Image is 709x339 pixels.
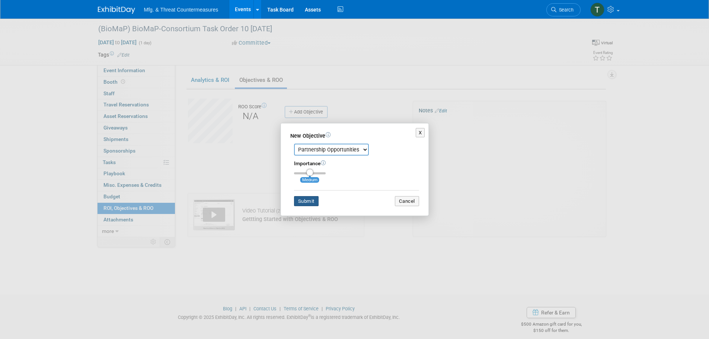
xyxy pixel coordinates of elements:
span: Search [556,7,574,13]
button: Submit [294,196,319,207]
div: New Objective [290,132,419,140]
div: Importance [294,160,419,167]
img: Tyler Bulin [590,3,604,17]
a: Search [546,3,581,16]
button: X [416,128,425,138]
span: Mfg. & Threat Countermeasures [144,7,218,13]
button: Cancel [395,196,419,207]
img: ExhibitDay [98,6,135,14]
span: Medium [300,177,319,183]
